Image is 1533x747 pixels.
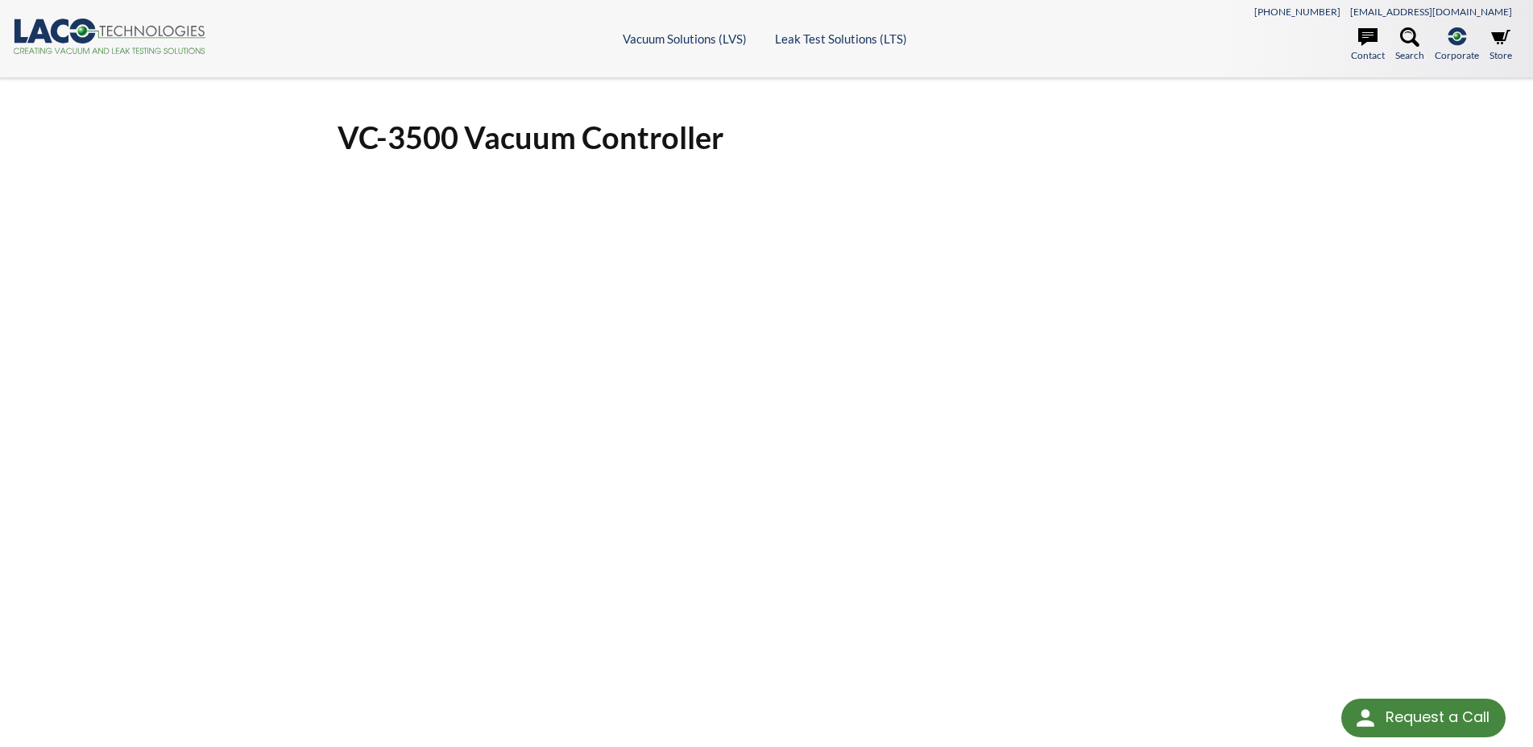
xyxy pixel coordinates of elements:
div: Request a Call [1341,699,1506,737]
a: [EMAIL_ADDRESS][DOMAIN_NAME] [1350,6,1512,18]
a: Contact [1351,27,1385,63]
div: Request a Call [1386,699,1489,736]
a: [PHONE_NUMBER] [1254,6,1340,18]
a: Vacuum Solutions (LVS) [623,31,747,46]
span: Corporate [1435,48,1479,63]
a: Store [1489,27,1512,63]
a: Leak Test Solutions (LTS) [775,31,907,46]
img: round button [1353,705,1378,731]
h1: VC-3500 Vacuum Controller [338,118,1196,157]
a: Search [1395,27,1424,63]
